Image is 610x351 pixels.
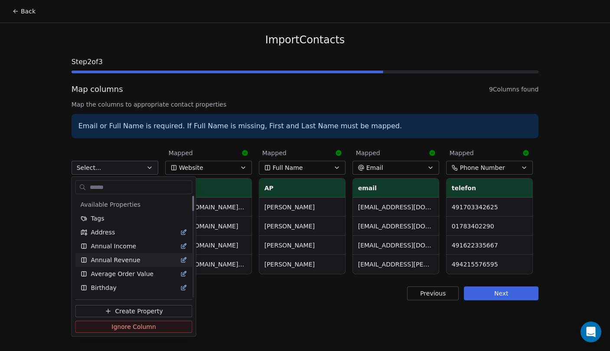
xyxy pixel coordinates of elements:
[91,214,104,223] span: Tags
[91,256,140,264] span: Annual Revenue
[91,270,154,278] span: Average Order Value
[91,242,137,250] span: Annual Income
[91,283,117,292] span: Birthday
[81,200,141,209] span: Available Properties
[75,305,192,317] button: Create Property
[91,228,115,237] span: Address
[115,307,163,315] span: Create Property
[75,321,192,333] button: Ignore Column
[111,322,156,331] span: Ignore Column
